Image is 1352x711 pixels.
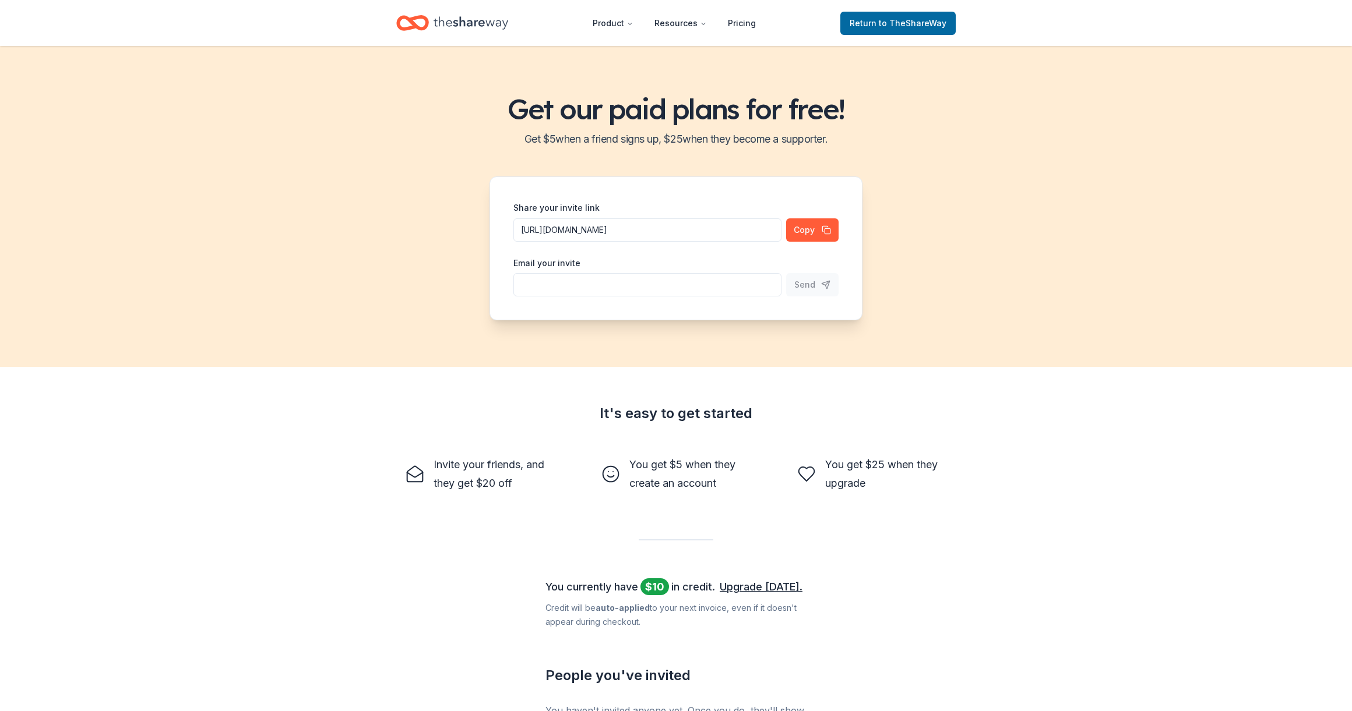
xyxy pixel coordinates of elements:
span: Return [850,16,946,30]
button: Resources [645,12,716,35]
div: You currently have in credit. [545,578,807,596]
label: Share your invite link [513,202,600,214]
span: $ 10 [640,578,669,595]
div: People you ' ve invited [545,666,807,685]
a: Returnto TheShareWay [840,12,956,35]
nav: Main [583,9,765,37]
div: Credit will be to your next invoice, even if it doesn ' t appear during checkout. [545,601,807,629]
div: You get $25 when they upgrade [825,455,946,493]
b: auto-applied [596,603,650,613]
div: It's easy to get started [396,404,956,423]
div: Invite your friends, and they get $20 off [434,455,555,493]
h1: Get our paid plans for free! [14,93,1338,125]
a: Upgrade [DATE]. [720,578,802,596]
a: Pricing [719,12,765,35]
a: Home [396,9,508,37]
label: Email your invite [513,257,580,269]
button: Product [583,12,643,35]
span: to TheShareWay [879,18,946,28]
h2: Get $ 5 when a friend signs up, $ 25 when they become a supporter. [14,130,1338,148]
div: You get $5 when they create an account [629,455,751,493]
button: Copy [786,218,839,242]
